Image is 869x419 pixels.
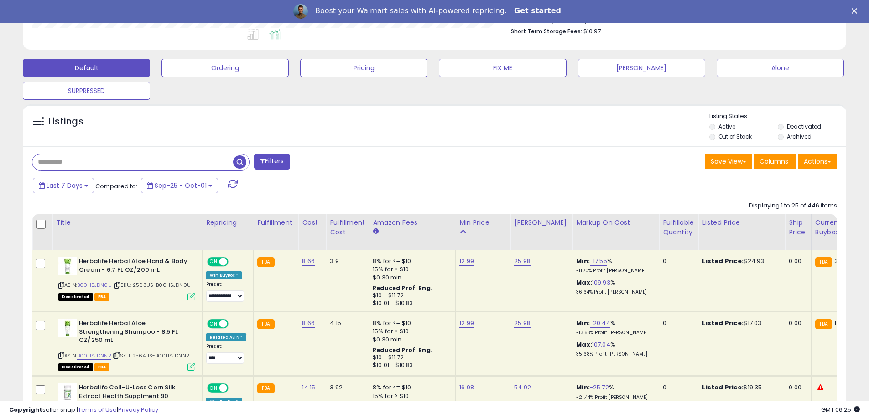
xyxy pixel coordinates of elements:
span: FBA [94,293,110,301]
small: FBA [815,319,832,329]
div: 8% for <= $10 [373,319,448,327]
span: $10.97 [583,27,601,36]
button: SURPRESSED [23,82,150,100]
span: All listings that are unavailable for purchase on Amazon for any reason other than out-of-stock [58,293,93,301]
div: Ship Price [789,218,807,237]
a: 14.15 [302,383,315,392]
img: 317UHfMbulL._SL40_.jpg [58,319,77,337]
p: -13.63% Profit [PERSON_NAME] [576,330,652,336]
a: 109.93 [592,278,610,287]
div: $19.35 [702,383,778,392]
b: Listed Price: [702,319,744,327]
div: Listed Price [702,218,781,228]
button: Save View [705,154,752,169]
div: ASIN: [58,319,195,370]
a: 16.98 [459,383,474,392]
a: 107.04 [592,340,610,349]
a: B00HSJDNN2 [77,352,111,360]
span: ON [208,258,219,266]
div: $24.93 [702,257,778,265]
div: 8% for <= $10 [373,257,448,265]
div: $0.30 min [373,274,448,282]
b: Min: [576,257,590,265]
small: FBA [815,257,832,267]
b: Reduced Prof. Rng. [373,284,432,292]
div: % [576,383,652,400]
button: FIX ME [439,59,566,77]
a: Terms of Use [78,405,117,414]
a: 25.98 [514,257,531,266]
a: 8.66 [302,319,315,328]
button: Pricing [300,59,427,77]
button: Columns [754,154,796,169]
strong: Copyright [9,405,42,414]
div: Amazon Fees [373,218,452,228]
div: Markup on Cost [576,218,655,228]
div: Repricing [206,218,250,228]
div: % [576,257,652,274]
span: ON [208,384,219,392]
div: Min Price [459,218,506,228]
p: 36.64% Profit [PERSON_NAME] [576,289,652,295]
div: 0 [663,257,691,265]
a: 25.98 [514,319,531,328]
b: Max: [576,340,592,349]
label: Deactivated [787,123,821,130]
div: 8% for <= $10 [373,383,448,392]
div: 0.00 [789,257,804,265]
small: FBA [257,319,274,329]
span: | SKU: 2564US-B00HSJDNN2 [113,352,189,359]
div: [PERSON_NAME] [514,218,568,228]
span: ON [208,320,219,328]
div: $10 - $11.72 [373,354,448,362]
div: Preset: [206,343,246,364]
b: Herbalife Cell-U-Loss Corn Silk Extract Health Supplment 90 Tablets [79,383,190,411]
a: 12.99 [459,257,474,266]
a: B00HSJDN0U [77,281,112,289]
span: Compared to: [95,182,137,191]
div: 3.92 [330,383,362,392]
th: The percentage added to the cost of goods (COGS) that forms the calculator for Min & Max prices. [572,214,659,250]
label: Out of Stock [718,133,752,140]
b: Herbalife Herbal Aloe Hand & Body Cream - 6.7 FL OZ/200 mL [79,257,190,276]
span: | SKU: 2563US-B00HSJDN0U [113,281,191,289]
div: Related ASIN * [206,333,246,341]
label: Active [718,123,735,130]
div: $10 - $11.72 [373,292,448,300]
div: $0.30 min [373,336,448,344]
span: Columns [760,157,788,166]
p: 35.68% Profit [PERSON_NAME] [576,351,652,357]
div: 15% for > $10 [373,327,448,336]
div: Cost [302,218,322,228]
span: Last 7 Days [47,181,83,190]
img: 412gpst1odL._SL40_.jpg [58,257,77,275]
b: Max: [576,278,592,287]
small: FBA [257,383,274,393]
div: Fulfillable Quantity [663,218,694,237]
div: 0.00 [789,383,804,392]
div: Title [56,218,198,228]
b: Reduced Prof. Rng. [373,346,432,354]
b: Listed Price: [702,383,744,392]
button: Alone [717,59,844,77]
div: 0.00 [789,319,804,327]
div: $17.03 [702,319,778,327]
button: [PERSON_NAME] [578,59,705,77]
span: Sep-25 - Oct-01 [155,181,207,190]
p: Listing States: [709,112,846,121]
b: Min: [576,383,590,392]
small: Amazon Fees. [373,228,378,236]
div: Close [852,8,861,14]
a: Privacy Policy [118,405,158,414]
div: Fulfillment [257,218,294,228]
div: Current Buybox Price [815,218,862,237]
a: 54.92 [514,383,531,392]
div: Displaying 1 to 25 of 446 items [749,202,837,210]
a: 12.99 [459,319,474,328]
button: Filters [254,154,290,170]
div: 4.15 [330,319,362,327]
label: Archived [787,133,812,140]
button: Sep-25 - Oct-01 [141,178,218,193]
b: Min: [576,319,590,327]
span: 30 [834,257,842,265]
